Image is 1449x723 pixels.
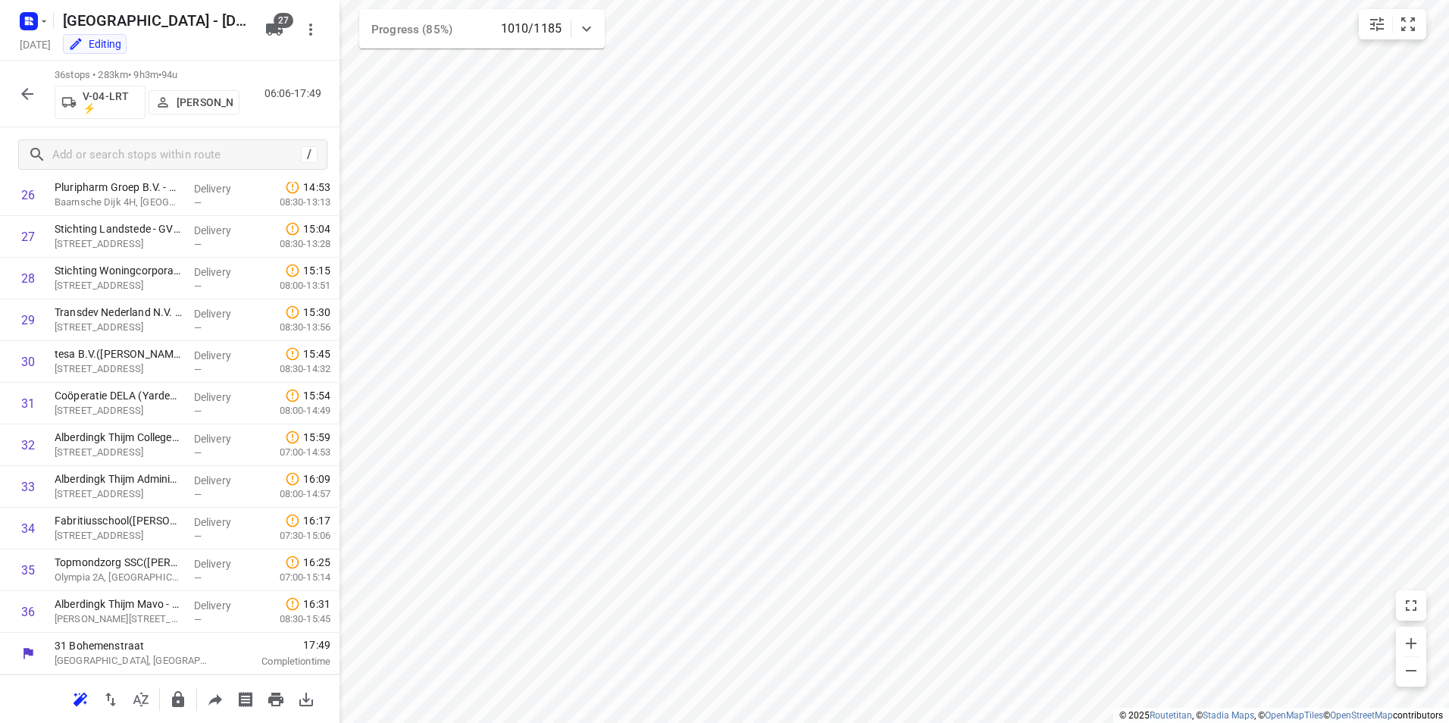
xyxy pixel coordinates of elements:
p: Delivery [194,556,250,571]
p: Stationsplein 13, Hilversum [55,320,182,335]
p: Topmondzorg SSC(Joyce Kamperman) [55,555,182,570]
p: Transdev Nederland N.V. - Hilversum - Stationsplein(Marc Dekker) [55,305,182,320]
span: — [194,531,202,542]
p: [STREET_ADDRESS] [55,236,182,252]
button: Lock route [163,684,193,715]
span: 16:09 [303,471,330,487]
p: 08:30-14:32 [255,361,330,377]
p: 08:30-13:13 [255,195,330,210]
a: OpenStreetMap [1330,710,1393,721]
span: — [194,572,202,584]
span: — [194,405,202,417]
p: 1010/1185 [501,20,562,38]
p: Stichting Woningcorporatie Het Gooi en Omstreken (Danielle Esser-Broeke ) [55,263,182,278]
p: 08:30-15:45 [255,612,330,627]
div: 29 [21,313,35,327]
span: 16:17 [303,513,330,528]
svg: Late [285,346,300,361]
p: Coöperatie DELA (Yarden) - DELA Den Hull(Sylvia Muller) [55,388,182,403]
svg: Late [285,388,300,403]
span: — [194,447,202,459]
p: Delivery [194,181,250,196]
p: 07:00-15:14 [255,570,330,585]
span: 14:53 [303,180,330,195]
a: Stadia Maps [1203,710,1254,721]
button: Map settings [1362,9,1392,39]
span: 15:04 [303,221,330,236]
p: Delivery [194,515,250,530]
button: More [296,14,326,45]
p: [STREET_ADDRESS] [55,445,182,460]
p: Delivery [194,264,250,280]
p: Olympia 2A, [GEOGRAPHIC_DATA] [55,570,182,585]
span: Progress (85%) [371,23,452,36]
div: 27 [21,230,35,244]
p: 08:30-13:28 [255,236,330,252]
span: Download route [291,691,321,706]
span: — [194,364,202,375]
p: Utrechtseweg 11, Hilversum [55,403,182,418]
p: Delivery [194,473,250,488]
button: [PERSON_NAME] [149,90,239,114]
p: Fabritiuslaan 52, Hilversum [55,528,182,543]
p: Schapenkamp 130, Hilversum [55,278,182,293]
p: 07:30-15:06 [255,528,330,543]
p: Laapersveld 75, Hilversum [55,487,182,502]
div: Progress (85%)1010/1185 [359,9,605,49]
p: 08:00-14:57 [255,487,330,502]
span: 15:54 [303,388,330,403]
div: / [301,146,318,163]
span: 16:25 [303,555,330,570]
span: — [194,197,202,208]
a: OpenMapTiles [1265,710,1323,721]
span: — [194,239,202,250]
span: Share route [200,691,230,706]
p: Stichting Landstede - GVE(Mabel Nieuwland) [55,221,182,236]
p: Delivery [194,431,250,446]
p: Alberdingk Thijm College(Martijn van den Berg) [55,430,182,445]
p: Alberdingk Thijm Mavo - Hilversum(Margje Goossens) [55,596,182,612]
p: 36 stops • 283km • 9h3m [55,68,239,83]
p: V-04-LRT ⚡ [83,90,139,114]
span: Reverse route [95,691,126,706]
svg: Late [285,180,300,195]
div: 32 [21,438,35,452]
div: You are currently in edit mode. [68,36,121,52]
div: small contained button group [1359,9,1426,39]
div: 36 [21,605,35,619]
input: Add or search stops within route [52,143,301,167]
p: Pluripharm Groep B.V. - Baarn(Nancy Beentjes) [55,180,182,195]
p: Delivery [194,348,250,363]
h5: Project date [14,36,57,53]
h5: Rename [57,8,253,33]
p: Completion time [230,654,330,669]
svg: Late [285,430,300,445]
p: [PERSON_NAME] [177,96,233,108]
svg: Late [285,555,300,570]
span: 15:59 [303,430,330,445]
span: Sort by time window [126,691,156,706]
p: Delivery [194,306,250,321]
div: 30 [21,355,35,369]
p: Alberdingk Thijm Administratiekantoor(Michelle Schellingerhout) [55,471,182,487]
span: Print route [261,691,291,706]
span: 94u [161,69,177,80]
svg: Late [285,263,300,278]
span: 15:15 [303,263,330,278]
p: 06:06-17:49 [264,86,327,102]
svg: Late [285,596,300,612]
p: Stationsplein 3, Hilversum [55,361,182,377]
span: — [194,489,202,500]
p: 07:00-14:53 [255,445,330,460]
p: Fabritiusschool(Paul van Toledo) [55,513,182,528]
p: 31 Bohemenstraat [55,638,212,653]
span: 15:30 [303,305,330,320]
p: Delivery [194,598,250,613]
span: — [194,322,202,333]
button: Fit zoom [1393,9,1423,39]
p: Delivery [194,223,250,238]
a: Routetitan [1150,710,1192,721]
p: Delivery [194,390,250,405]
p: 08:00-14:49 [255,403,330,418]
p: tesa B.V.(Conchita Kokkeler) [55,346,182,361]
